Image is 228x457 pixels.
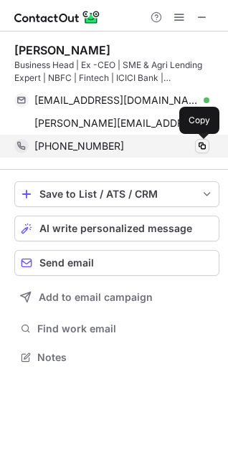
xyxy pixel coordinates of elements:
div: Business Head | Ex -CEO | SME & Agri Lending Expert | NBFC | Fintech | ICICI Bank | [PERSON_NAME] [14,59,219,85]
button: Add to email campaign [14,284,219,310]
span: [PHONE_NUMBER] [34,140,124,153]
button: Find work email [14,319,219,339]
div: [PERSON_NAME] [14,43,110,57]
button: AI write personalized message [14,216,219,241]
span: Add to email campaign [39,292,153,303]
span: Notes [37,351,214,364]
img: ContactOut v5.3.10 [14,9,100,26]
button: Send email [14,250,219,276]
span: Find work email [37,322,214,335]
button: Notes [14,347,219,367]
span: [EMAIL_ADDRESS][DOMAIN_NAME] [34,94,199,107]
span: AI write personalized message [39,223,192,234]
div: Save to List / ATS / CRM [39,188,194,200]
span: Send email [39,257,94,269]
span: [PERSON_NAME][EMAIL_ADDRESS][PERSON_NAME][DOMAIN_NAME] [34,117,199,130]
button: save-profile-one-click [14,181,219,207]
